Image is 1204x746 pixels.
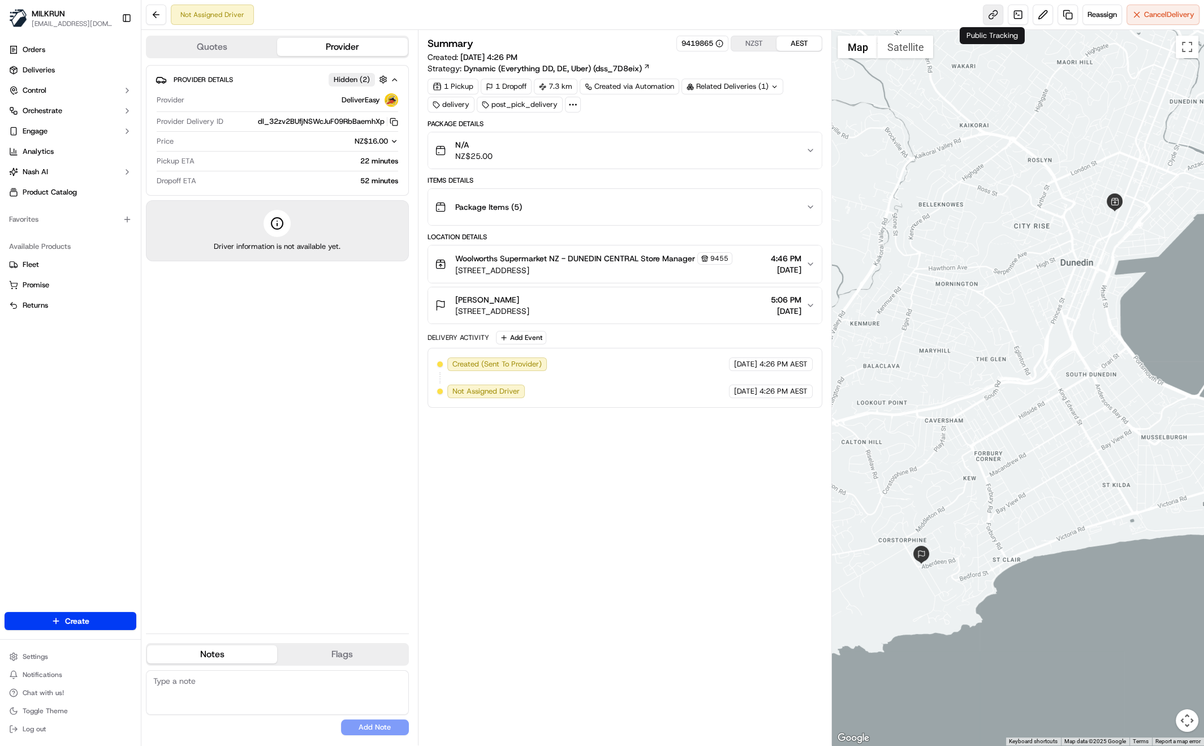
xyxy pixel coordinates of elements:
a: Product Catalog [5,183,136,201]
div: 7.3 km [534,79,577,94]
span: Created (Sent To Provider) [452,359,542,369]
div: Items Details [428,176,823,185]
button: Returns [5,296,136,314]
button: Promise [5,276,136,294]
span: Chat with us! [23,688,64,697]
div: 22 minutes [199,156,398,166]
span: Nash AI [23,167,48,177]
button: NZST [731,36,776,51]
button: Show street map [838,36,877,58]
button: Keyboard shortcuts [1009,738,1058,745]
span: Map data ©2025 Google [1064,738,1126,744]
button: Toggle Theme [5,703,136,719]
button: Hidden (2) [329,72,390,87]
h3: Summary [428,38,473,49]
img: MILKRUN [9,9,27,27]
span: [DATE] 4:26 PM [460,52,517,62]
span: Price [157,136,174,146]
span: DeliverEasy [342,95,380,105]
a: Analytics [5,143,136,161]
span: Product Catalog [23,187,77,197]
div: Package Details [428,119,823,128]
span: 4:46 PM [771,253,801,264]
a: Dynamic (Everything DD, DE, Uber) (dss_7D8eix) [464,63,650,74]
button: MILKRUNMILKRUN[EMAIL_ADDRESS][DOMAIN_NAME] [5,5,117,32]
a: Created via Automation [580,79,679,94]
div: 52 minutes [201,176,398,186]
button: Show satellite imagery [877,36,933,58]
span: Created: [428,51,517,63]
div: Public Tracking [960,27,1025,44]
button: Chat with us! [5,685,136,701]
button: Toggle fullscreen view [1176,36,1198,58]
a: Powered byPylon [80,191,137,200]
button: 9419865 [681,38,723,49]
input: Got a question? Start typing here... [29,73,204,85]
span: Control [23,85,46,96]
button: Engage [5,122,136,140]
div: post_pick_delivery [477,97,563,113]
span: Cancel Delivery [1144,10,1194,20]
button: Settings [5,649,136,665]
span: Dynamic (Everything DD, DE, Uber) (dss_7D8eix) [464,63,642,74]
img: 1736555255976-a54dd68f-1ca7-489b-9aae-adbdc363a1c4 [11,108,32,128]
div: 1 Dropoff [481,79,532,94]
div: Available Products [5,238,136,256]
div: We're available if you need us! [38,119,143,128]
span: [DATE] [734,359,757,369]
button: [PERSON_NAME][STREET_ADDRESS]5:06 PM[DATE] [428,287,822,324]
button: Fleet [5,256,136,274]
span: 5:06 PM [771,294,801,305]
a: Returns [9,300,132,311]
span: [DATE] [771,305,801,317]
div: Start new chat [38,108,185,119]
button: Control [5,81,136,100]
span: Settings [23,652,48,661]
button: Nash AI [5,163,136,181]
span: Returns [23,300,48,311]
a: Fleet [9,260,132,270]
span: Dropoff ETA [157,176,196,186]
span: [EMAIL_ADDRESS][DOMAIN_NAME] [32,19,113,28]
img: delivereasy_logo.png [385,93,398,107]
div: 💻 [96,165,105,174]
a: 📗Knowledge Base [7,159,91,180]
span: Pylon [113,192,137,200]
a: Report a map error [1155,738,1201,744]
span: Driver information is not available yet. [214,242,340,252]
button: Woolworths Supermarket NZ - DUNEDIN CENTRAL Store Manager9455[STREET_ADDRESS]4:46 PM[DATE] [428,245,822,283]
span: Orders [23,45,45,55]
span: Woolworths Supermarket NZ - DUNEDIN CENTRAL Store Manager [455,253,695,264]
span: Deliveries [23,65,55,75]
div: Favorites [5,210,136,228]
button: N/ANZ$25.00 [428,132,822,169]
a: Open this area in Google Maps (opens a new window) [835,731,872,745]
span: Toggle Theme [23,706,68,715]
a: Deliveries [5,61,136,79]
a: 💻API Documentation [91,159,186,180]
div: delivery [428,97,474,113]
div: Related Deliveries (1) [681,79,783,94]
p: Welcome 👋 [11,45,206,63]
span: [STREET_ADDRESS] [455,305,529,317]
button: NZ$16.00 [299,136,398,146]
span: NZ$16.00 [355,136,388,146]
span: 9455 [710,254,728,263]
span: Provider Delivery ID [157,117,223,127]
span: Package Items ( 5 ) [455,201,522,213]
span: N/A [455,139,493,150]
a: Orders [5,41,136,59]
span: Fleet [23,260,39,270]
span: Engage [23,126,48,136]
button: dl_32zv2BUfjNSWcJuF09RbBaemhXp [258,117,398,127]
span: Knowledge Base [23,164,87,175]
span: Provider Details [174,75,233,84]
button: Start new chat [192,111,206,125]
span: NZ$25.00 [455,150,493,162]
div: Delivery Activity [428,333,489,342]
img: Google [835,731,872,745]
button: Reassign [1082,5,1122,25]
button: Package Items (5) [428,189,822,225]
button: AEST [776,36,822,51]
